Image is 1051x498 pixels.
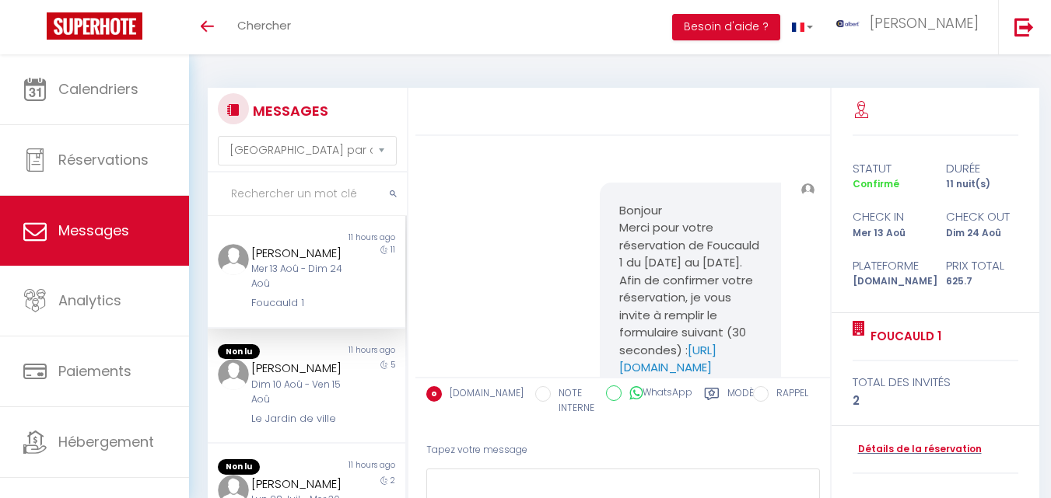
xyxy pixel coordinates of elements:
[58,361,131,381] span: Paiements
[842,226,935,241] div: Mer 13 Aoû
[391,359,395,371] span: 5
[426,431,820,469] div: Tapez votre message
[47,12,142,40] img: Super Booking
[249,93,328,128] h3: MESSAGES
[208,172,407,216] input: Rechercher un mot clé
[251,244,346,263] div: [PERSON_NAME]
[769,386,808,403] label: RAPPEL
[727,386,769,418] label: Modèles
[870,13,979,33] span: [PERSON_NAME]
[551,386,594,416] label: NOTE INTERNE
[801,183,815,197] img: ...
[251,359,346,378] div: [PERSON_NAME]
[853,392,1019,410] div: 2
[58,291,121,310] span: Analytics
[237,17,291,33] span: Chercher
[251,262,346,291] div: Mer 13 Aoû - Dim 24 Aoû
[391,244,395,256] span: 11
[442,386,524,403] label: [DOMAIN_NAME]
[672,14,780,40] button: Besoin d'aide ?
[935,177,1028,192] div: 11 nuit(s)
[842,256,935,275] div: Plateforme
[842,207,935,226] div: check in
[218,459,260,475] span: Non lu
[865,327,941,346] a: Foucauld 1
[935,256,1028,275] div: Prix total
[619,272,762,377] p: Afin de confirmer votre réservation, je vous invite à remplir le formulaire suivant (30 secondes) :
[853,177,899,190] span: Confirmé
[619,342,716,376] a: [URL][DOMAIN_NAME]
[935,159,1028,178] div: durée
[218,344,260,360] span: Non lu
[935,274,1028,289] div: 625.7
[853,373,1019,392] div: total des invités
[251,411,346,427] div: Le Jardin de ville
[622,385,692,402] label: WhatsApp
[842,274,935,289] div: [DOMAIN_NAME]
[391,475,395,486] span: 2
[935,207,1028,226] div: check out
[986,433,1051,498] iframe: LiveChat chat widget
[935,226,1028,241] div: Dim 24 Aoû
[251,378,346,407] div: Dim 10 Aoû - Ven 15 Aoû
[251,295,346,311] div: Foucauld 1
[58,221,129,240] span: Messages
[251,475,346,493] div: [PERSON_NAME]
[307,459,405,475] div: 11 hours ago
[218,244,249,275] img: ...
[58,432,154,451] span: Hébergement
[619,202,762,220] p: Bonjour
[58,150,149,169] span: Réservations
[842,159,935,178] div: statut
[1014,17,1034,37] img: logout
[619,219,762,272] p: Merci pour votre réservation de Foucauld 1 du [DATE] au [DATE].
[218,359,249,390] img: ...
[853,442,982,457] a: Détails de la réservation
[58,79,138,99] span: Calendriers
[836,20,860,27] img: ...
[307,344,405,360] div: 11 hours ago
[307,232,405,244] div: 11 hours ago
